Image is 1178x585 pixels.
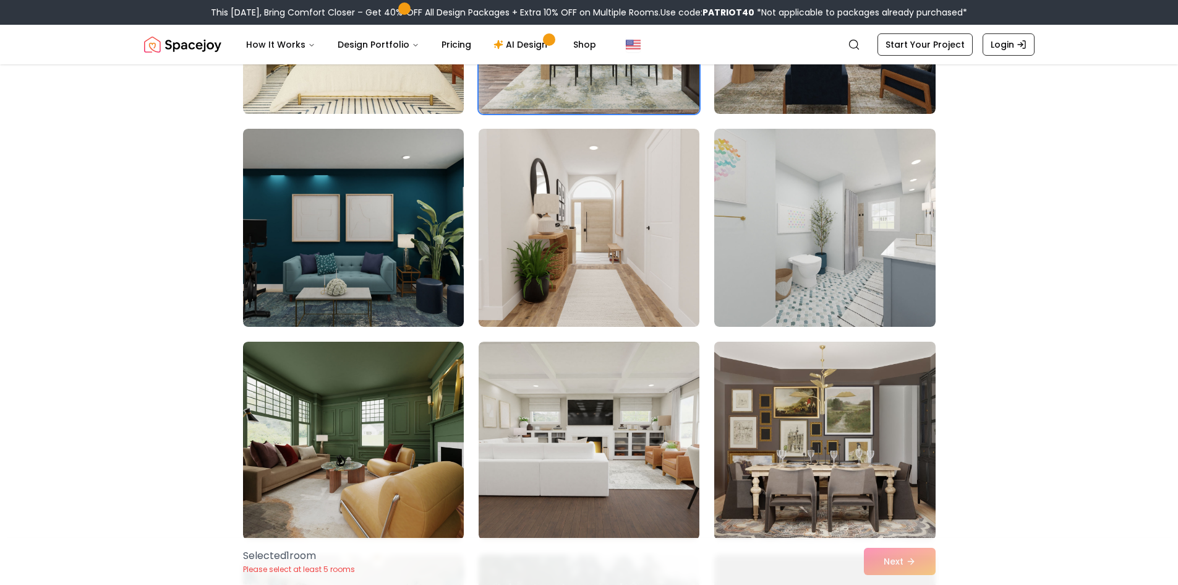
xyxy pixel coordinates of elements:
[144,25,1035,64] nav: Global
[144,32,221,57] img: Spacejoy Logo
[211,6,967,19] div: This [DATE], Bring Comfort Closer – Get 40% OFF All Design Packages + Extra 10% OFF on Multiple R...
[877,33,973,56] a: Start Your Project
[702,6,754,19] b: PATRIOT40
[243,565,355,574] p: Please select at least 5 rooms
[236,32,606,57] nav: Main
[754,6,967,19] span: *Not applicable to packages already purchased*
[328,32,429,57] button: Design Portfolio
[479,129,699,327] img: Room room-59
[432,32,481,57] a: Pricing
[714,129,935,327] img: Room room-60
[626,37,641,52] img: United States
[243,129,464,327] img: Room room-58
[484,32,561,57] a: AI Design
[236,32,325,57] button: How It Works
[243,342,464,540] img: Room room-61
[660,6,754,19] span: Use code:
[243,548,355,563] p: Selected 1 room
[479,342,699,540] img: Room room-62
[144,32,221,57] a: Spacejoy
[983,33,1035,56] a: Login
[563,32,606,57] a: Shop
[709,337,941,545] img: Room room-63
